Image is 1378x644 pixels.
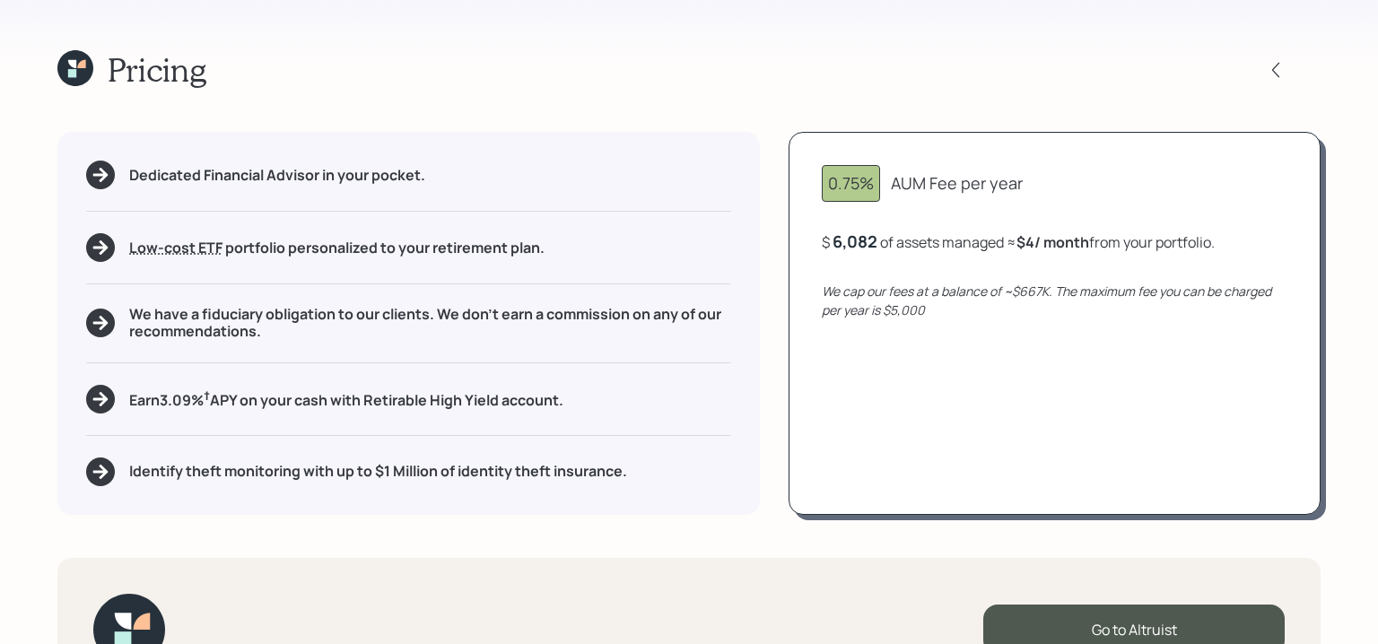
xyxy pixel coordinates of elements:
[129,387,563,410] h5: Earn 3.09 % APY on your cash with Retirable High Yield account.
[828,171,874,196] div: 0.75%
[891,171,1023,196] div: AUM Fee per year
[833,231,877,252] div: 6,082
[204,387,210,404] sup: †
[108,50,206,89] h1: Pricing
[129,238,222,257] span: Low-cost ETF
[129,306,731,340] h5: We have a fiduciary obligation to our clients. We don't earn a commission on any of our recommend...
[822,231,1215,253] div: $ of assets managed ≈ from your portfolio .
[129,239,545,257] h5: portfolio personalized to your retirement plan.
[1016,232,1089,252] b: $4 / month
[129,167,425,184] h5: Dedicated Financial Advisor in your pocket.
[822,283,1271,318] i: We cap our fees at a balance of ~$667K. The maximum fee you can be charged per year is $5,000
[129,463,627,480] h5: Identify theft monitoring with up to $1 Million of identity theft insurance.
